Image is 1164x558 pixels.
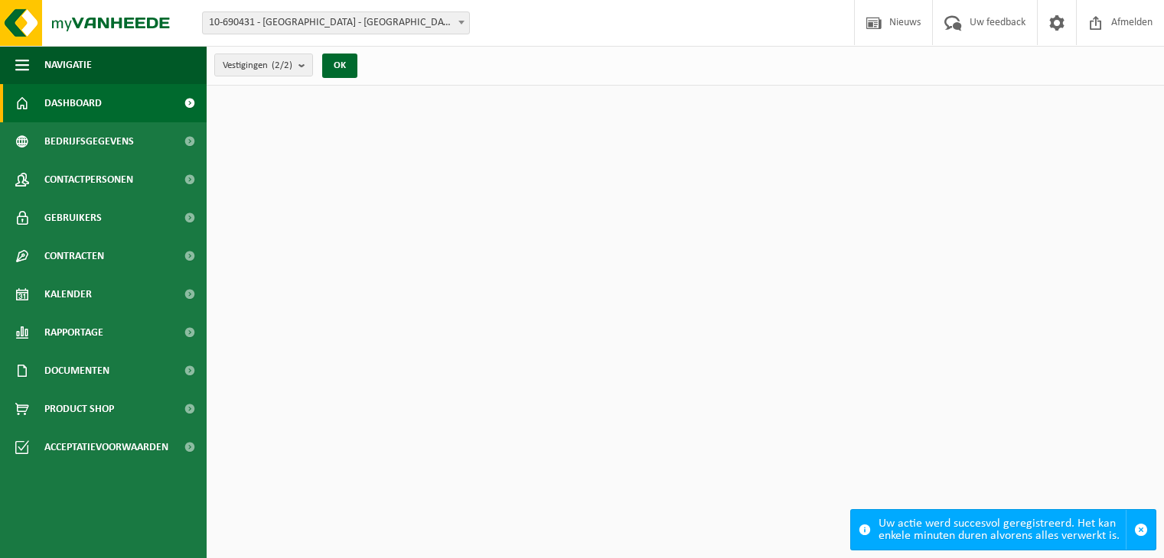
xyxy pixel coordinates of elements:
[322,54,357,78] button: OK
[879,510,1126,550] div: Uw actie werd succesvol geregistreerd. Het kan enkele minuten duren alvorens alles verwerkt is.
[44,428,168,466] span: Acceptatievoorwaarden
[44,84,102,122] span: Dashboard
[44,199,102,237] span: Gebruikers
[44,161,133,199] span: Contactpersonen
[44,390,114,428] span: Product Shop
[223,54,292,77] span: Vestigingen
[44,122,134,161] span: Bedrijfsgegevens
[214,54,313,76] button: Vestigingen(2/2)
[203,12,469,34] span: 10-690431 - SINT-AMANDSBASISSCHOOL NOORD - KORTRIJK
[44,275,92,313] span: Kalender
[202,11,470,34] span: 10-690431 - SINT-AMANDSBASISSCHOOL NOORD - KORTRIJK
[44,237,104,275] span: Contracten
[272,60,292,70] count: (2/2)
[44,313,103,352] span: Rapportage
[44,352,109,390] span: Documenten
[44,46,92,84] span: Navigatie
